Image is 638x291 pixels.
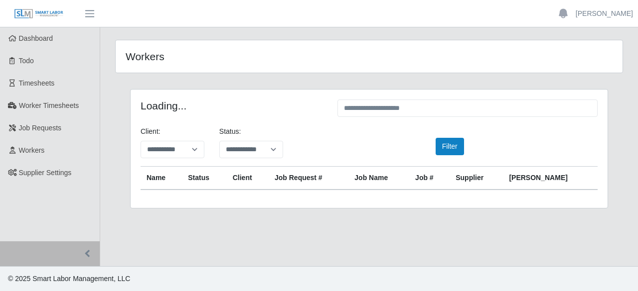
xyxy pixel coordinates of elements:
th: Job Name [348,167,409,190]
th: Job # [409,167,450,190]
label: Status: [219,126,241,137]
span: © 2025 Smart Labor Management, LLC [8,275,130,283]
label: Client: [141,126,160,137]
span: Dashboard [19,34,53,42]
span: Worker Timesheets [19,101,79,109]
span: Job Requests [19,124,62,132]
th: Client [227,167,269,190]
h4: Loading... [141,99,322,112]
a: [PERSON_NAME] [576,8,633,19]
span: Workers [19,146,45,154]
span: Todo [19,57,34,65]
th: Status [182,167,226,190]
th: Name [141,167,182,190]
th: Job Request # [269,167,348,190]
button: Filter [436,138,464,155]
th: Supplier [450,167,503,190]
span: Timesheets [19,79,55,87]
img: SLM Logo [14,8,64,19]
span: Supplier Settings [19,169,72,177]
h4: Workers [126,50,320,63]
th: [PERSON_NAME] [503,167,598,190]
